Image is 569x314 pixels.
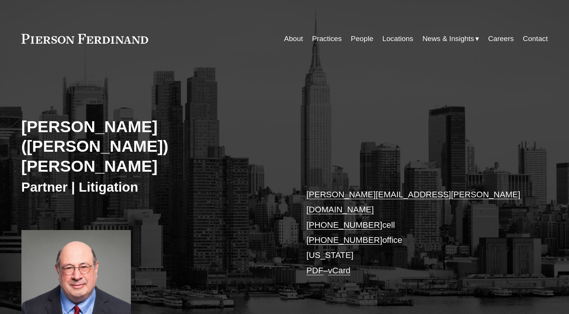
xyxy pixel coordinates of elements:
[422,32,479,46] a: folder dropdown
[21,117,285,176] h2: [PERSON_NAME] ([PERSON_NAME]) [PERSON_NAME]
[351,32,373,46] a: People
[284,32,303,46] a: About
[307,187,526,278] p: cell office [US_STATE] –
[422,32,474,46] span: News & Insights
[523,32,548,46] a: Contact
[307,235,382,245] a: [PHONE_NUMBER]
[312,32,342,46] a: Practices
[382,32,413,46] a: Locations
[328,266,351,275] a: vCard
[307,266,323,275] a: PDF
[307,190,520,214] a: [PERSON_NAME][EMAIL_ADDRESS][PERSON_NAME][DOMAIN_NAME]
[21,179,285,195] h3: Partner | Litigation
[488,32,514,46] a: Careers
[307,220,382,230] a: [PHONE_NUMBER]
